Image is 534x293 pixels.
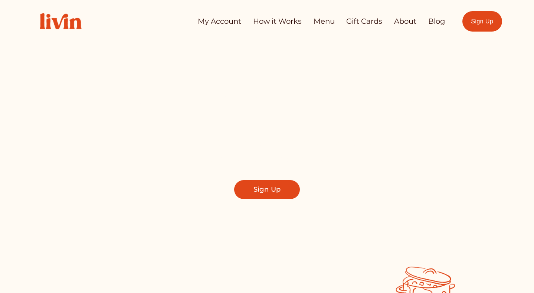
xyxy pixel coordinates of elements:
[346,14,382,29] a: Gift Cards
[428,14,445,29] a: Blog
[394,14,416,29] a: About
[462,11,502,32] a: Sign Up
[114,86,421,121] span: Take Back Your Evenings
[32,5,89,37] img: Livin
[253,14,302,29] a: How it Works
[314,14,335,29] a: Menu
[234,180,300,199] a: Sign Up
[198,14,241,29] a: My Account
[146,133,389,165] span: Find a local chef who prepares customized, healthy meals in your kitchen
